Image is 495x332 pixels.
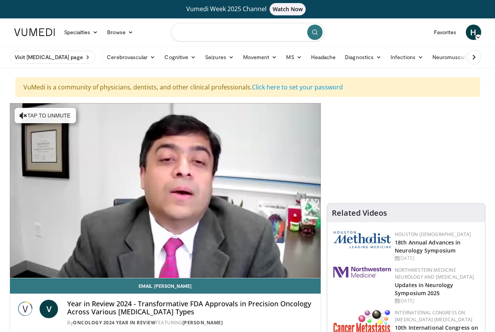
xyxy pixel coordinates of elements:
a: V [40,300,58,318]
img: 2a462fb6-9365-492a-ac79-3166a6f924d8.png.150x105_q85_autocrop_double_scale_upscale_version-0.2.jpg [333,267,391,277]
div: VuMedi is a community of physicians, dentists, and other clinical professionals. [15,78,480,97]
input: Search topics, interventions [171,23,324,41]
img: 5e4488cc-e109-4a4e-9fd9-73bb9237ee91.png.150x105_q85_autocrop_double_scale_upscale_version-0.2.png [333,231,391,248]
button: Tap to unmute [15,108,76,123]
a: Updates in Neurology Symposium 2025 [395,281,453,297]
a: Browse [103,25,138,40]
a: Click here to set your password [252,83,343,91]
h4: Related Videos [332,208,387,218]
a: Oncology 2024 Year in Review [73,319,156,326]
a: Infections [386,50,428,65]
span: Watch Now [270,3,306,15]
img: Oncology 2024 Year in Review [16,300,37,318]
a: Email [PERSON_NAME] [10,278,321,294]
a: Cognitive [160,50,200,65]
div: [DATE] [395,297,479,304]
a: Neuromuscular [428,50,482,65]
a: Seizures [200,50,238,65]
a: Visit [MEDICAL_DATA] page [10,51,96,64]
a: 18th Annual Advances in Neurology Symposium [395,239,460,254]
a: Northwestern Medicine Neurology and [MEDICAL_DATA] [395,267,474,280]
iframe: Advertisement [349,103,464,199]
a: H [466,25,481,40]
img: VuMedi Logo [14,28,55,36]
a: Headache [306,50,341,65]
a: Cerebrovascular [102,50,160,65]
a: MS [281,50,306,65]
a: Favorites [429,25,461,40]
a: Diagnostics [340,50,386,65]
a: Movement [238,50,282,65]
a: Vumedi Week 2025 ChannelWatch Now [15,3,480,15]
a: [PERSON_NAME] [182,319,223,326]
span: Vumedi Week 2025 Channel [186,5,309,13]
a: International Congress on [MEDICAL_DATA] [MEDICAL_DATA] [395,309,472,323]
div: By FEATURING [67,319,315,326]
h4: Year in Review 2024 - Transformative FDA Approvals in Precision Oncology Across Various [MEDICAL_... [67,300,315,316]
a: Houston [DEMOGRAPHIC_DATA] [395,231,471,238]
video-js: Video Player [10,103,321,278]
div: [DATE] [395,255,479,262]
a: Specialties [60,25,103,40]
